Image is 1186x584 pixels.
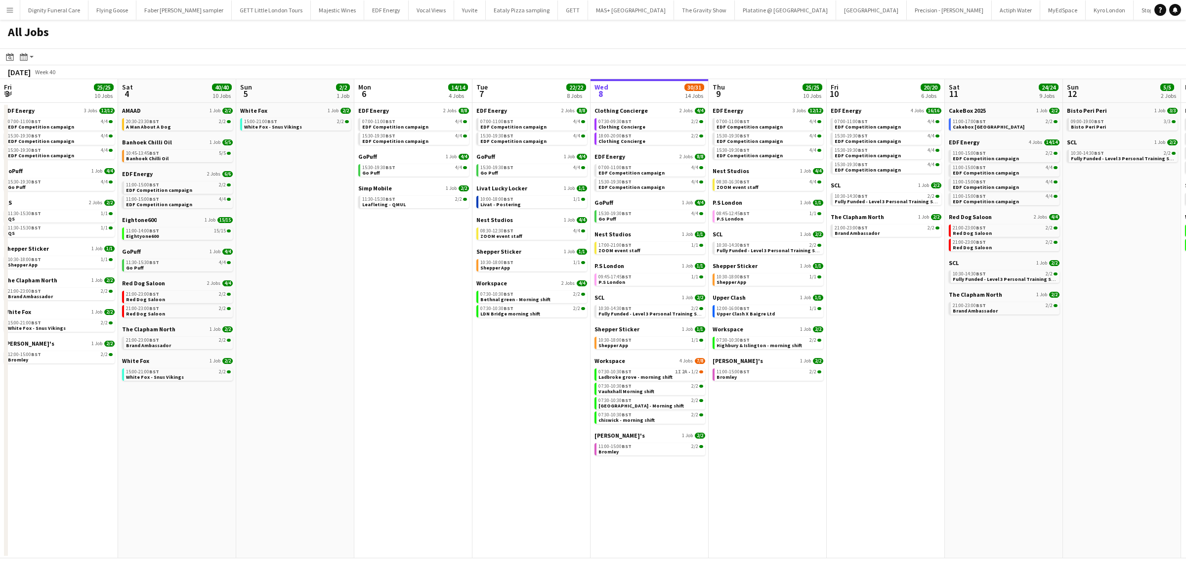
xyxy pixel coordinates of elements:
span: 2/2 [222,108,233,114]
span: 07:00-11:00 [717,119,750,124]
span: 15:30-19:30 [598,180,632,184]
span: 8/8 [695,154,705,160]
button: Vocal Views [409,0,454,20]
span: EDF Energy [4,107,35,114]
span: 4/4 [101,148,108,153]
span: 4/4 [695,108,705,114]
span: 1 Job [91,168,102,174]
span: 4/4 [813,168,823,174]
span: SCL [831,181,841,189]
a: 15:30-19:30BST4/4EDF Competition campaign [835,133,939,144]
span: 2/2 [1046,119,1053,124]
a: Clothing Concierge2 Jobs4/4 [594,107,705,114]
span: EDF Competition campaign [717,138,783,144]
span: BST [858,118,868,125]
a: SCL1 Job2/2 [831,181,941,189]
div: EDF Energy2 Jobs8/807:00-11:00BST4/4EDF Competition campaign15:30-19:30BST4/4EDF Competition camp... [476,107,587,153]
button: Yuvite [454,0,486,20]
span: White Fox - Snus Vikings [244,124,302,130]
span: 2/2 [931,182,941,188]
span: 4/4 [577,154,587,160]
a: 07:00-11:00BST4/4EDF Competition campaign [8,118,113,130]
span: EDF Energy [594,153,625,160]
span: 4 Jobs [1029,139,1042,145]
a: EDF Energy2 Jobs8/8 [594,153,705,160]
span: 15:30-19:30 [835,148,868,153]
span: 1 Job [328,108,339,114]
span: EDF Competition campaign [480,138,547,144]
span: Go Puff [480,170,498,176]
span: 4/4 [691,165,698,170]
span: 2/2 [1164,151,1171,156]
button: Actiph Water [992,0,1040,20]
span: EDF Competition campaign [717,152,783,159]
span: 07:30-09:30 [598,119,632,124]
a: 11:00-15:00BST4/4EDF Competition campaign [953,193,1058,204]
span: BST [149,118,159,125]
span: Clothing Concierge [598,138,645,144]
span: 2/2 [691,134,698,138]
span: 15:30-19:30 [480,165,513,170]
span: 07:00-11:00 [835,119,868,124]
a: EDF Energy2 Jobs6/6 [122,170,233,178]
span: 3 Jobs [793,108,806,114]
span: 2 Jobs [561,108,575,114]
span: Cakebox Sheffield [953,124,1024,130]
span: 11:00-15:00 [953,180,986,184]
a: 09:00-19:00BST3/3Bisto Peri Peri [1071,118,1176,130]
button: MyEdSpace [1040,0,1086,20]
span: 4/4 [101,134,108,138]
a: 15:30-19:30BST4/4EDF Competition campaign [480,133,585,144]
div: EDF Energy2 Jobs6/611:00-15:00BST2/2EDF Competition campaign11:00-15:00BST4/4EDF Competition camp... [122,170,233,216]
span: ZOOM event staff [717,184,759,190]
div: Bisto Peri Peri1 Job3/309:00-19:00BST3/3Bisto Peri Peri [1067,107,1178,138]
span: BST [858,133,868,139]
span: EDF Competition campaign [362,124,428,130]
a: 15:30-19:30BST4/4Go Puff [8,179,113,190]
span: 2/2 [337,119,344,124]
div: EDF Energy4 Jobs14/1411:00-15:00BST2/2EDF Competition campaign11:00-15:00BST4/4EDF Competition ca... [949,138,1059,213]
span: 4/4 [809,148,816,153]
a: 11:00-15:00BST2/2EDF Competition campaign [953,150,1058,161]
span: 4/4 [928,119,934,124]
span: Go Puff [362,170,380,176]
span: 4/4 [1046,165,1053,170]
button: GETT [558,0,588,20]
div: Clothing Concierge2 Jobs4/407:30-09:30BST2/2Clothing Concierge18:00-20:00BST2/2Clothing Concierge [594,107,705,153]
a: 11:00-15:00BST4/4EDF Competition campaign [953,164,1058,176]
span: 4/4 [101,119,108,124]
span: 1 Job [564,185,575,191]
span: SCL [1067,138,1077,146]
span: 15:30-19:30 [362,165,395,170]
a: 15:30-19:30BST4/4EDF Competition campaign [835,147,939,158]
span: 4/4 [928,134,934,138]
span: EDF Competition campaign [953,184,1019,190]
span: EDF Competition campaign [717,124,783,130]
div: EDF Energy3 Jobs12/1207:00-11:00BST4/4EDF Competition campaign15:30-19:30BST4/4EDF Competition ca... [713,107,823,167]
span: BST [504,164,513,171]
a: 08:30-16:30BST4/4ZOOM event staff [717,179,821,190]
span: Clothing Concierge [594,107,648,114]
a: EDF Energy4 Jobs14/14 [949,138,1059,146]
span: 4/4 [1046,194,1053,199]
span: 10:30-14:30 [1071,151,1104,156]
span: BST [740,147,750,153]
span: 1 Job [1154,108,1165,114]
span: 2/2 [691,119,698,124]
span: 15:30-19:30 [717,148,750,153]
span: Nest Studios [713,167,749,175]
span: Simp Mobile [358,184,392,192]
span: 4/4 [455,119,462,124]
span: EDF Energy [949,138,979,146]
span: 5/5 [222,139,233,145]
span: 08:30-16:30 [717,180,750,184]
a: 15:30-19:30BST4/4Go Puff [362,164,467,176]
a: 15:30-19:30BST4/4EDF Competition campaign [362,133,467,144]
span: EDF Energy [713,107,743,114]
span: 11:00-15:00 [126,182,159,187]
button: The Gravity Show [674,0,735,20]
a: 15:30-19:30BST4/4EDF Competition campaign [8,133,113,144]
span: 12/12 [99,108,115,114]
span: 15:30-19:30 [362,134,395,138]
a: 15:00-21:00BST2/2White Fox - Snus Vikings [244,118,349,130]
